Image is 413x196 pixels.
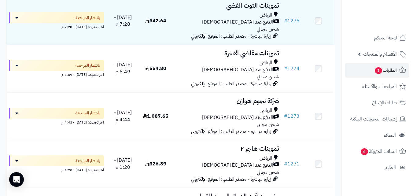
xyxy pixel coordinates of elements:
span: الرياض [260,107,272,114]
h3: تموينات مقاضي الاسرة [175,50,279,57]
span: إشعارات التحويلات البنكية [350,115,397,123]
a: لوحة التحكم [345,31,409,45]
a: #1271 [284,160,300,168]
div: اخر تحديث: [DATE] - 7:28 م [9,23,104,30]
span: # [284,65,287,72]
a: #1273 [284,113,300,120]
a: المراجعات والأسئلة [345,79,409,94]
h3: شركة نجوم هوازن [175,98,279,105]
h3: تموينات التوت الفضي [175,2,279,9]
span: [DATE] - 1:20 م [114,157,132,171]
a: #1275 [284,17,300,24]
span: طلبات الإرجاع [372,98,397,107]
span: الدفع عند [DEMOGRAPHIC_DATA] [202,114,273,121]
span: بانتظار المراجعة [76,62,100,68]
span: الدفع عند [DEMOGRAPHIC_DATA] [202,19,273,26]
a: السلات المتروكة6 [345,144,409,159]
span: 542.64 [145,17,166,24]
span: 6 [360,148,368,155]
span: الرياض [260,12,272,19]
span: 526.89 [145,160,166,168]
span: زيارة مباشرة - مصدر الطلب: الموقع الإلكتروني [191,176,271,183]
span: [DATE] - 6:49 م [114,61,132,76]
span: [DATE] - 4:44 م [114,109,132,123]
h3: تموينات هاجر ٢ [175,145,279,152]
span: بانتظار المراجعة [76,110,100,116]
img: logo-2.png [371,5,407,17]
span: زيارة مباشرة - مصدر الطلب: الموقع الإلكتروني [191,32,271,40]
span: شحن مجاني [257,168,279,176]
span: الرياض [260,155,272,162]
span: المراجعات والأسئلة [362,82,397,91]
span: 554.80 [145,65,166,72]
a: العملاء [345,128,409,142]
span: شحن مجاني [257,121,279,128]
span: # [284,160,287,168]
span: بانتظار المراجعة [76,158,100,164]
span: [DATE] - 7:28 م [114,14,132,28]
div: اخر تحديث: [DATE] - 6:49 م [9,71,104,77]
div: اخر تحديث: [DATE] - 4:43 م [9,119,104,125]
span: شحن مجاني [257,73,279,80]
a: إشعارات التحويلات البنكية [345,112,409,126]
span: العملاء [384,131,396,139]
span: بانتظار المراجعة [76,15,100,21]
div: اخر تحديث: [DATE] - 1:20 م [9,166,104,173]
span: الأقسام والمنتجات [363,50,397,58]
span: # [284,113,287,120]
span: الرياض [260,59,272,66]
a: الطلبات1 [345,63,409,78]
span: الطلبات [374,66,397,75]
span: الدفع عند [DEMOGRAPHIC_DATA] [202,162,273,169]
span: التقارير [384,163,396,172]
span: شحن مجاني [257,25,279,33]
span: لوحة التحكم [374,34,397,42]
div: Open Intercom Messenger [9,172,24,187]
span: 1,087.65 [143,113,168,120]
a: التقارير [345,160,409,175]
span: السلات المتروكة [360,147,397,156]
a: طلبات الإرجاع [345,95,409,110]
span: الدفع عند [DEMOGRAPHIC_DATA] [202,66,273,73]
span: 1 [374,67,382,74]
span: # [284,17,287,24]
span: زيارة مباشرة - مصدر الطلب: الموقع الإلكتروني [191,80,271,87]
span: زيارة مباشرة - مصدر الطلب: الموقع الإلكتروني [191,128,271,135]
a: #1274 [284,65,300,72]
